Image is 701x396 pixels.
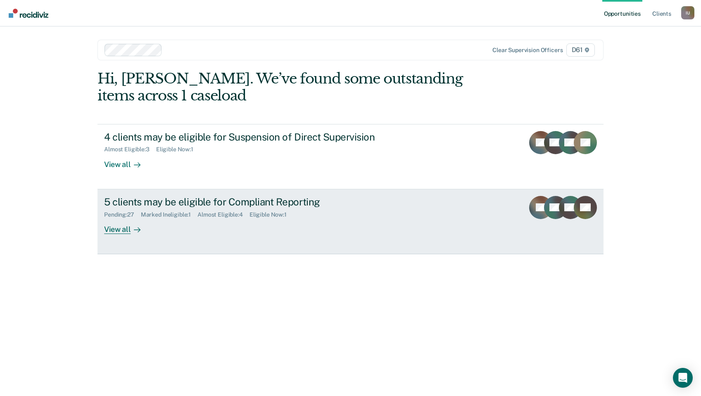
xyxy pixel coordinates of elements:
div: Almost Eligible : 4 [197,211,250,218]
div: Eligible Now : 1 [250,211,293,218]
div: View all [104,153,150,169]
button: Profile dropdown button [681,6,694,19]
div: 4 clients may be eligible for Suspension of Direct Supervision [104,131,394,143]
div: Hi, [PERSON_NAME]. We’ve found some outstanding items across 1 caseload [97,70,502,104]
div: 5 clients may be eligible for Compliant Reporting [104,196,394,208]
img: Recidiviz [9,9,48,18]
div: I U [681,6,694,19]
div: Almost Eligible : 3 [104,146,156,153]
a: 5 clients may be eligible for Compliant ReportingPending:27Marked Ineligible:1Almost Eligible:4El... [97,189,604,254]
div: Eligible Now : 1 [156,146,200,153]
div: Open Intercom Messenger [673,368,693,388]
a: 4 clients may be eligible for Suspension of Direct SupervisionAlmost Eligible:3Eligible Now:1View... [97,124,604,189]
div: Marked Ineligible : 1 [141,211,197,218]
div: Pending : 27 [104,211,141,218]
div: View all [104,218,150,234]
div: Clear supervision officers [492,47,563,54]
span: D61 [566,43,595,57]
